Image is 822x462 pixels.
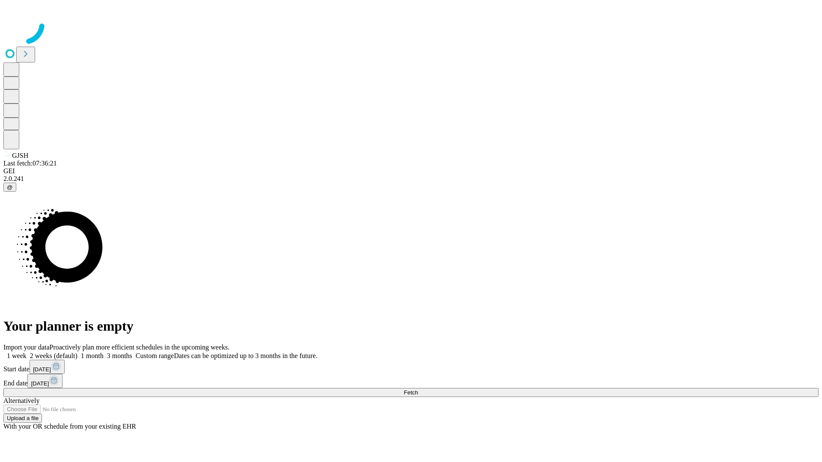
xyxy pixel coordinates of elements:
[3,414,42,423] button: Upload a file
[3,388,819,397] button: Fetch
[3,183,16,192] button: @
[3,423,136,430] span: With your OR schedule from your existing EHR
[136,352,174,359] span: Custom range
[3,318,819,334] h1: Your planner is empty
[31,380,49,387] span: [DATE]
[33,366,51,373] span: [DATE]
[3,160,57,167] span: Last fetch: 07:36:21
[12,152,28,159] span: GJSH
[30,360,65,374] button: [DATE]
[50,344,229,351] span: Proactively plan more efficient schedules in the upcoming weeks.
[3,374,819,388] div: End date
[30,352,77,359] span: 2 weeks (default)
[81,352,104,359] span: 1 month
[174,352,317,359] span: Dates can be optimized up to 3 months in the future.
[3,360,819,374] div: Start date
[27,374,63,388] button: [DATE]
[107,352,132,359] span: 3 months
[3,397,39,404] span: Alternatively
[3,167,819,175] div: GEI
[7,352,27,359] span: 1 week
[3,175,819,183] div: 2.0.241
[404,389,418,396] span: Fetch
[7,184,13,190] span: @
[3,344,50,351] span: Import your data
